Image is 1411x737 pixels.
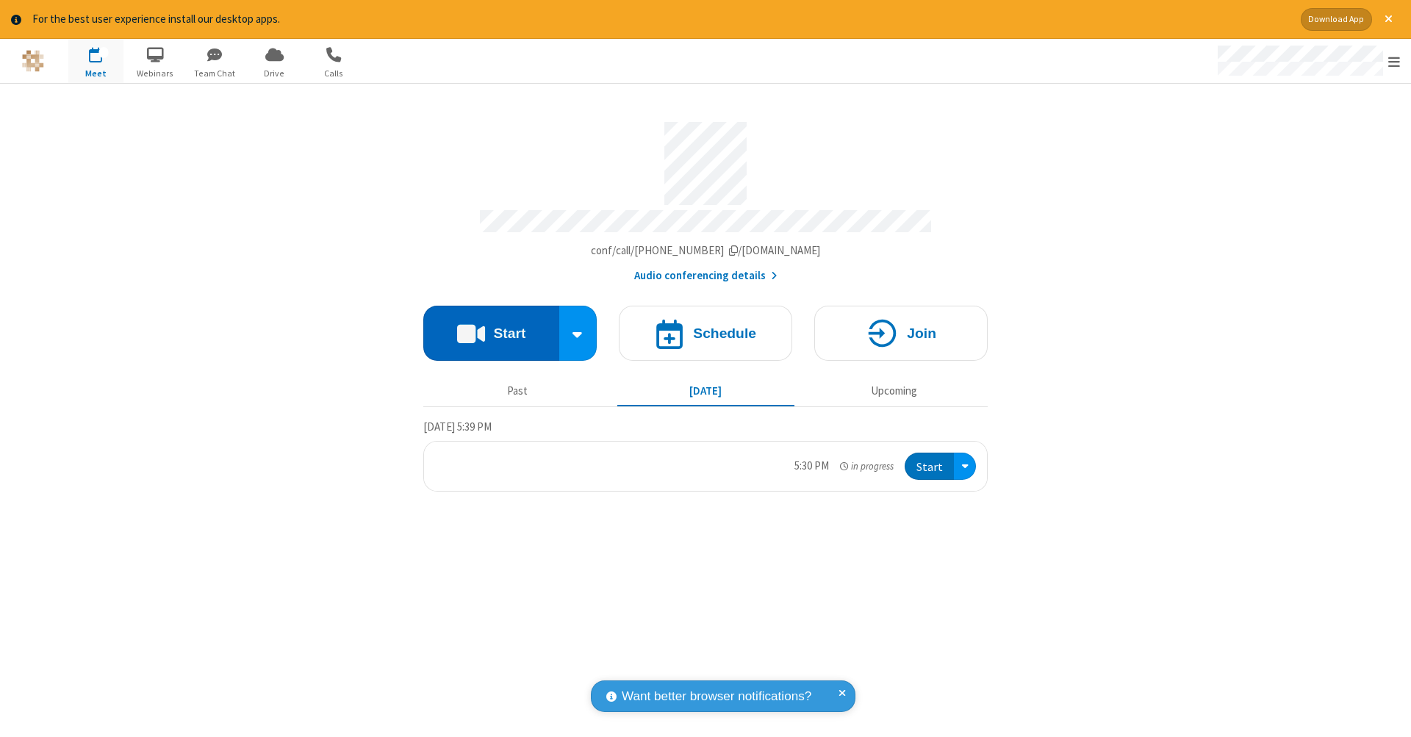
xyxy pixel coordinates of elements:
button: [DATE] [617,378,794,406]
button: Past [429,378,606,406]
div: Open menu [954,453,976,480]
button: Upcoming [805,378,983,406]
div: Start conference options [559,306,597,361]
section: Account details [423,111,988,284]
h4: Join [907,326,936,340]
h4: Start [493,326,525,340]
button: Close alert [1377,8,1400,31]
button: Copy my meeting room linkCopy my meeting room link [591,242,821,259]
button: Join [814,306,988,361]
button: Start [905,453,954,480]
button: Download App [1301,8,1372,31]
button: Schedule [619,306,792,361]
div: 5:30 PM [794,458,829,475]
div: Open menu [1204,39,1411,83]
div: 1 [99,47,109,58]
img: QA Selenium DO NOT DELETE OR CHANGE [22,50,44,72]
span: [DATE] 5:39 PM [423,420,492,434]
section: Today's Meetings [423,418,988,492]
span: Webinars [128,67,183,80]
span: Copy my meeting room link [591,243,821,257]
span: Drive [247,67,302,80]
span: Team Chat [187,67,243,80]
em: in progress [840,459,894,473]
button: Audio conferencing details [634,267,778,284]
h4: Schedule [693,326,756,340]
button: Logo [5,39,60,83]
div: For the best user experience install our desktop apps. [32,11,1290,28]
span: Want better browser notifications? [622,687,811,706]
button: Start [423,306,559,361]
span: Meet [68,67,123,80]
span: Calls [306,67,362,80]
